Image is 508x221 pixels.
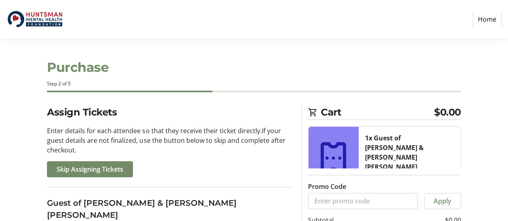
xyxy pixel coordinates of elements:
strong: 1x Guest of [PERSON_NAME] & [PERSON_NAME] [PERSON_NAME] [365,134,424,171]
label: Promo Code [308,182,346,191]
h3: Guest of [PERSON_NAME] & [PERSON_NAME] [PERSON_NAME] [47,197,292,221]
h1: Purchase [47,58,461,77]
div: Step 2 of 5 [47,80,461,87]
span: Apply [434,196,451,206]
button: Apply [424,193,461,209]
span: Skip Assigning Tickets [57,164,123,174]
span: Cart [321,105,434,120]
h2: Assign Tickets [47,105,292,120]
button: Skip Assigning Tickets [47,161,133,177]
input: Enter promo code [308,193,418,209]
p: Enter details for each attendee so that they receive their ticket directly. If your guest details... [47,126,292,155]
a: Home [473,12,502,27]
span: $0.00 [434,105,461,120]
img: Huntsman Mental Health Foundation's Logo [6,3,63,35]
